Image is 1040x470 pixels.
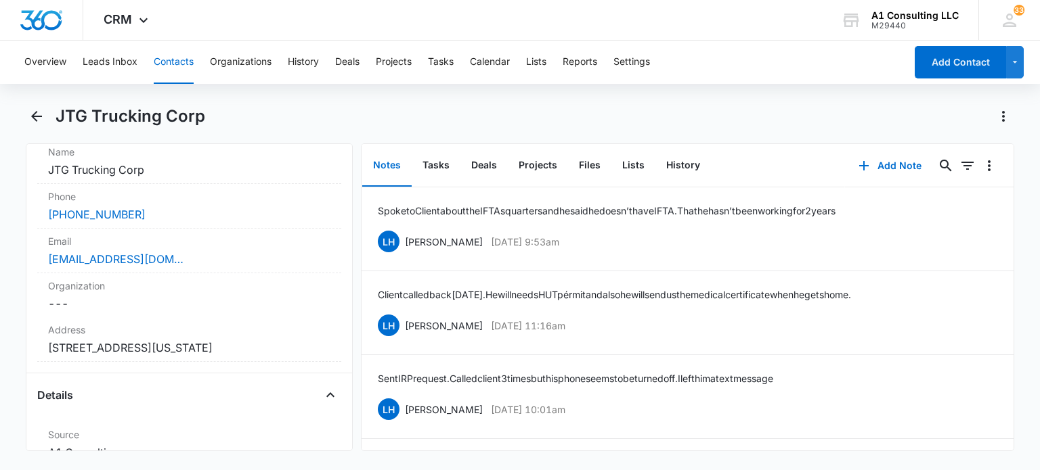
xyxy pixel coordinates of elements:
[935,155,957,177] button: Search...
[491,235,559,249] p: [DATE] 9:53am
[871,21,959,30] div: account id
[48,427,330,442] label: Source
[26,105,47,127] button: Back
[362,145,412,187] button: Notes
[24,41,66,84] button: Overview
[460,145,508,187] button: Deals
[915,46,1006,78] button: Add Contact
[378,231,399,252] span: LH
[405,402,483,417] p: [PERSON_NAME]
[37,184,341,229] div: Phone[PHONE_NUMBER]
[378,314,399,336] span: LH
[48,251,183,267] a: [EMAIL_ADDRESS][DOMAIN_NAME]
[376,41,412,84] button: Projects
[83,41,137,84] button: Leads Inbox
[978,155,1000,177] button: Overflow Menu
[957,155,978,177] button: Filters
[378,287,851,302] p: Client called back [DATE]. He will needs HUT pérmit and also he will send us the medical certific...
[48,162,330,178] dd: JTG Trucking Corp
[428,41,454,84] button: Tasks
[335,41,360,84] button: Deals
[412,145,460,187] button: Tasks
[563,41,597,84] button: Reports
[378,204,836,218] p: Spoke to Client about the IFTAs quarters and he said he doesn’t have IFTA. That he hasn’t been wo...
[378,371,773,385] p: Sent IRP request. Called client 3 times but his phone seems to be turned off. I left him a text m...
[48,323,330,337] label: Address
[37,422,341,467] div: SourceA1 Consulting
[37,273,341,317] div: Organization---
[37,387,73,403] h4: Details
[37,139,341,184] div: NameJTG Trucking Corp
[1014,5,1024,16] div: notifications count
[491,319,565,333] p: [DATE] 11:16am
[48,234,330,248] label: Email
[845,149,935,182] button: Add Note
[56,106,205,126] h1: JTG Trucking Corp
[470,41,510,84] button: Calendar
[48,279,330,293] label: Organization
[378,398,399,420] span: LH
[1014,5,1024,16] span: 33
[871,10,959,21] div: account name
[104,12,132,26] span: CRM
[48,145,330,159] label: Name
[568,145,611,187] button: Files
[48,296,330,312] dd: ---
[48,444,330,461] dd: A1 Consulting
[210,41,272,84] button: Organizations
[491,402,565,417] p: [DATE] 10:01am
[405,235,483,249] p: [PERSON_NAME]
[37,229,341,273] div: Email[EMAIL_ADDRESS][DOMAIN_NAME]
[613,41,650,84] button: Settings
[320,384,341,406] button: Close
[288,41,319,84] button: History
[37,317,341,362] div: Address[STREET_ADDRESS][US_STATE]
[48,189,330,204] label: Phone
[655,145,711,187] button: History
[154,41,194,84] button: Contacts
[611,145,655,187] button: Lists
[48,206,146,222] a: [PHONE_NUMBER]
[405,319,483,333] p: [PERSON_NAME]
[993,105,1014,127] button: Actions
[508,145,568,187] button: Projects
[526,41,546,84] button: Lists
[48,339,330,356] dd: [STREET_ADDRESS][US_STATE]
